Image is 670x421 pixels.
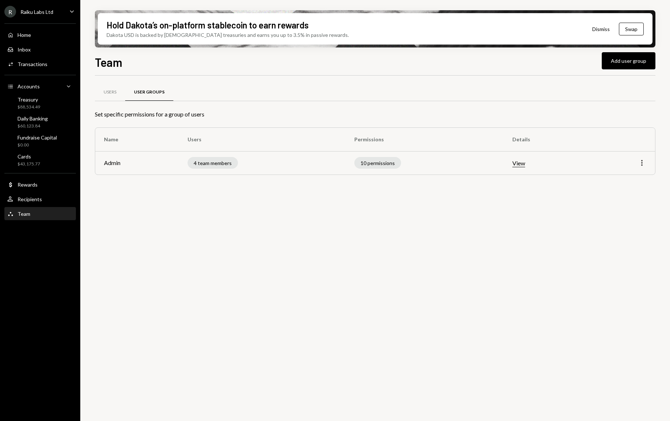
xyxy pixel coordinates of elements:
div: Fundraise Capital [18,134,57,141]
th: Permissions [346,128,504,151]
h1: Team [95,55,122,69]
button: Dismiss [583,20,619,38]
div: 10 permissions [354,157,401,169]
button: Add user group [602,52,655,69]
div: Inbox [18,46,31,53]
a: Team [4,207,76,220]
div: Recipients [18,196,42,202]
div: User Groups [134,89,165,95]
th: Users [179,128,346,151]
th: Name [95,128,179,151]
a: Fundraise Capital$0.00 [4,132,76,150]
div: Daily Banking [18,115,48,122]
div: Cards [18,153,40,160]
a: Recipients [4,192,76,206]
div: Home [18,32,31,38]
a: Home [4,28,76,41]
th: Details [504,128,590,151]
a: Cards$43,175.77 [4,151,76,169]
div: Treasury [18,96,40,103]
button: View [512,160,525,167]
div: 4 team members [188,157,238,169]
div: Transactions [18,61,47,67]
div: $0.00 [18,142,57,148]
a: Accounts [4,80,76,93]
div: $88,534.49 [18,104,40,110]
div: Team [18,211,30,217]
a: Transactions [4,57,76,70]
td: Admin [95,151,179,175]
div: Hold Dakota’s on-platform stablecoin to earn rewards [107,19,309,31]
a: User Groups [125,83,173,102]
a: Inbox [4,43,76,56]
div: Dakota USD is backed by [DEMOGRAPHIC_DATA] treasuries and earns you up to 3.5% in passive rewards. [107,31,349,39]
div: Raiku Labs Ltd [20,9,53,15]
a: Users [95,83,125,102]
div: Set specific permissions for a group of users [95,110,655,119]
div: Rewards [18,181,38,188]
div: Users [104,89,116,95]
a: Treasury$88,534.49 [4,94,76,112]
div: $43,175.77 [18,161,40,167]
button: Swap [619,23,644,35]
div: R [4,6,16,18]
div: $60,123.84 [18,123,48,129]
a: Rewards [4,178,76,191]
a: Daily Banking$60,123.84 [4,113,76,131]
div: Accounts [18,83,40,89]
